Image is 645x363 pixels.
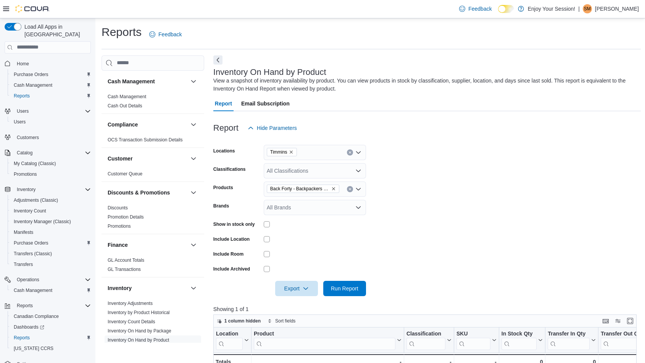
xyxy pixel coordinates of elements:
span: Inventory [17,186,35,193]
div: In Stock Qty [501,330,537,337]
a: Transfers [11,260,36,269]
p: | [578,4,580,13]
span: Timmins [267,148,297,156]
label: Brands [213,203,229,209]
button: Promotions [8,169,94,180]
a: Cash Management [108,94,146,99]
span: Cash Out Details [108,103,142,109]
button: Canadian Compliance [8,311,94,322]
a: [US_STATE] CCRS [11,344,56,353]
div: Finance [102,256,204,277]
button: Discounts & Promotions [108,189,187,196]
a: Discounts [108,205,128,211]
button: Next [213,55,223,65]
span: Cash Management [14,287,52,293]
button: Manifests [8,227,94,238]
a: Cash Management [11,81,55,90]
button: Purchase Orders [8,69,94,80]
a: Purchase Orders [11,238,52,248]
button: [US_STATE] CCRS [8,343,94,354]
button: Inventory [2,184,94,195]
span: Transfers (Classic) [11,249,91,258]
div: Compliance [102,135,204,147]
button: Export [275,281,318,296]
button: Purchase Orders [8,238,94,248]
span: Feedback [468,5,492,13]
span: Adjustments (Classic) [14,197,58,203]
label: Include Location [213,236,250,242]
a: My Catalog (Classic) [11,159,59,168]
button: Users [14,107,32,116]
span: Users [14,119,26,125]
span: Hide Parameters [257,124,297,132]
button: 1 column hidden [214,316,264,326]
div: Product [254,330,395,350]
a: Inventory Manager (Classic) [11,217,74,226]
div: SKU URL [456,330,490,350]
span: Adjustments (Classic) [11,196,91,205]
div: Location [216,330,243,337]
button: Finance [108,241,187,249]
span: Home [14,59,91,68]
span: Home [17,61,29,67]
a: Promotion Details [108,214,144,220]
span: Catalog [14,148,91,157]
a: Users [11,117,29,126]
button: Classification [406,330,451,350]
button: Open list of options [355,204,361,211]
span: Operations [17,277,39,283]
span: Inventory Manager (Classic) [14,219,71,225]
a: Promotions [11,170,40,179]
h3: Cash Management [108,78,155,85]
h3: Compliance [108,121,138,128]
span: Reports [14,93,30,99]
button: Operations [14,275,42,284]
button: Reports [2,300,94,311]
button: Keyboard shortcuts [601,316,610,326]
p: [PERSON_NAME] [595,4,639,13]
a: Purchase Orders [11,70,52,79]
span: Users [14,107,91,116]
span: [US_STATE] CCRS [14,345,53,352]
button: Operations [2,274,94,285]
button: Adjustments (Classic) [8,195,94,206]
h3: Inventory [108,284,132,292]
a: GL Transactions [108,267,141,272]
a: Home [14,59,32,68]
div: Product [254,330,395,337]
a: Inventory Count Details [108,319,155,324]
label: Locations [213,148,235,154]
h3: Inventory On Hand by Product [213,68,326,77]
h3: Finance [108,241,128,249]
span: SM [584,4,591,13]
button: My Catalog (Classic) [8,158,94,169]
button: In Stock Qty [501,330,543,350]
span: Canadian Compliance [14,313,59,319]
button: Inventory [189,284,198,293]
label: Include Room [213,251,243,257]
span: Promotion Details [108,214,144,220]
p: Showing 1 of 1 [213,305,641,313]
span: Reports [17,303,33,309]
span: Inventory On Hand by Package [108,328,171,334]
a: Dashboards [11,322,47,332]
span: Sort fields [275,318,295,324]
a: Cash Management [11,286,55,295]
button: Cash Management [8,285,94,296]
a: Inventory On Hand by Product [108,337,169,343]
button: Users [8,117,94,127]
div: Location [216,330,243,350]
span: Transfers (Classic) [14,251,52,257]
h3: Report [213,123,239,133]
span: Transfers [11,260,91,269]
button: SKU [456,330,497,350]
button: Catalog [14,148,35,157]
a: Dashboards [8,322,94,332]
button: Cash Management [8,80,94,91]
button: Inventory [14,185,39,194]
span: Report [215,96,232,111]
a: GL Account Totals [108,258,144,263]
span: Promotions [108,223,131,229]
a: OCS Transaction Submission Details [108,137,183,143]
